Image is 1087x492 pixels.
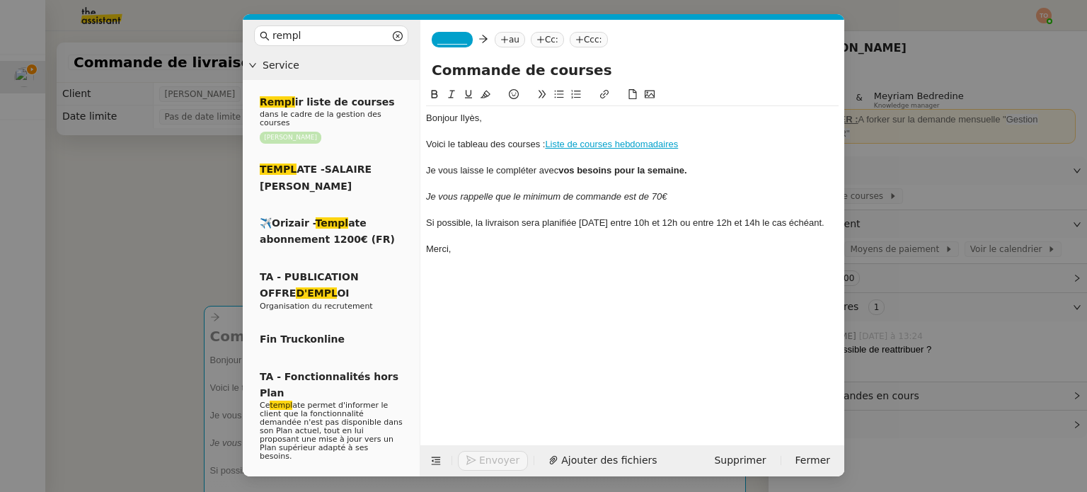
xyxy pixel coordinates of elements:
input: Subject [432,59,833,81]
em: Je vous rappelle que le minimum de commande est de 70€ [426,191,667,202]
span: _______ [437,35,467,45]
em: D'EMPL [296,287,337,299]
nz-tag: Cc: [531,32,564,47]
span: Supprimer [714,452,766,469]
strong: vos besoins pour la semaine. [558,165,686,176]
span: ATE -SALAIRE [PERSON_NAME] [260,164,372,191]
button: Fermer [787,451,839,471]
em: TEMPL [260,164,297,175]
button: Envoyer [458,451,528,471]
span: ✈️Orizair - ate abonnement 1200€ (FR) [260,217,395,245]
em: templ [270,401,292,410]
div: Merci, [426,243,839,256]
nz-tag: au [495,32,525,47]
div: Service [243,52,420,79]
span: Fermer [795,452,830,469]
span: TA - Fonctionnalités hors Plan [260,371,398,399]
div: Bonjour Ilyès, [426,112,839,125]
input: Templates [272,28,390,44]
span: dans le cadre de la gestion des courses [260,110,381,127]
div: Voici le tableau des courses : [426,138,839,151]
span: Service [263,57,414,74]
em: Rempl [260,96,295,108]
div: Si possible, la livraison sera planifiée [DATE] entre 10h et 12h ou entre 12h et 14h le cas échéant. [426,217,839,229]
div: Je vous laisse le compléter avec [426,164,839,177]
span: ir liste de courses [260,96,395,108]
span: Ce ate permet d'informer le client que la fonctionnalité demandée n'est pas disponible dans son P... [260,401,403,461]
a: Liste de courses hebdomadaires [545,139,678,149]
button: Ajouter des fichiers [540,451,665,471]
nz-tag: Ccc: [570,32,608,47]
nz-tag: [PERSON_NAME] [260,132,321,144]
em: Templ [316,217,349,229]
span: Organisation du recrutement [260,302,373,311]
span: Ajouter des fichiers [561,452,657,469]
span: TA - PUBLICATION OFFRE OI [260,271,359,299]
button: Supprimer [706,451,774,471]
span: Fin Truckonline [260,333,345,345]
